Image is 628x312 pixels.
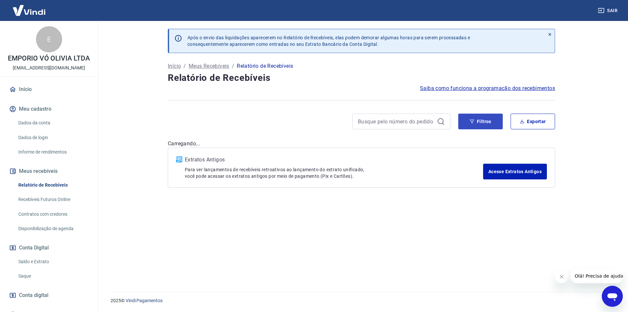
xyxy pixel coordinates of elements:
a: Saiba como funciona a programação dos recebimentos [420,84,555,92]
a: Início [8,82,90,97]
button: Filtros [458,114,503,129]
button: Meu cadastro [8,102,90,116]
iframe: Fechar mensagem [555,270,568,283]
a: Dados de login [16,131,90,144]
a: Vindi Pagamentos [126,298,163,303]
p: / [232,62,234,70]
p: Após o envio das liquidações aparecerem no Relatório de Recebíveis, elas podem demorar algumas ho... [187,34,470,47]
div: E [36,26,62,52]
span: Olá! Precisa de ajuda? [4,5,55,10]
a: Informe de rendimentos [16,145,90,159]
h4: Relatório de Recebíveis [168,71,555,84]
a: Acesse Extratos Antigos [483,164,547,179]
a: Relatório de Recebíveis [16,178,90,192]
button: Conta Digital [8,241,90,255]
iframe: Botão para abrir a janela de mensagens [602,286,623,307]
a: Recebíveis Futuros Online [16,193,90,206]
img: Vindi [8,0,50,20]
button: Exportar [511,114,555,129]
a: Início [168,62,181,70]
a: Dados da conta [16,116,90,130]
p: Relatório de Recebíveis [237,62,293,70]
button: Sair [597,5,620,17]
a: Meus Recebíveis [189,62,229,70]
p: / [183,62,186,70]
a: Saque [16,269,90,283]
button: Meus recebíveis [8,164,90,178]
img: ícone [176,156,182,162]
input: Busque pelo número do pedido [358,117,434,126]
p: Extratos Antigos [185,156,483,164]
a: Contratos com credores [16,208,90,221]
span: Conta digital [19,291,48,300]
p: [EMAIL_ADDRESS][DOMAIN_NAME] [13,64,85,71]
p: 2025 © [111,297,612,304]
a: Saldo e Extrato [16,255,90,268]
iframe: Mensagem da empresa [571,269,623,283]
p: Carregando... [168,140,555,148]
p: EMPORIO VÓ OLIVIA LTDA [8,55,90,62]
p: Para ver lançamentos de recebíveis retroativos ao lançamento do extrato unificado, você pode aces... [185,166,483,179]
a: Conta digital [8,288,90,303]
a: Disponibilização de agenda [16,222,90,235]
